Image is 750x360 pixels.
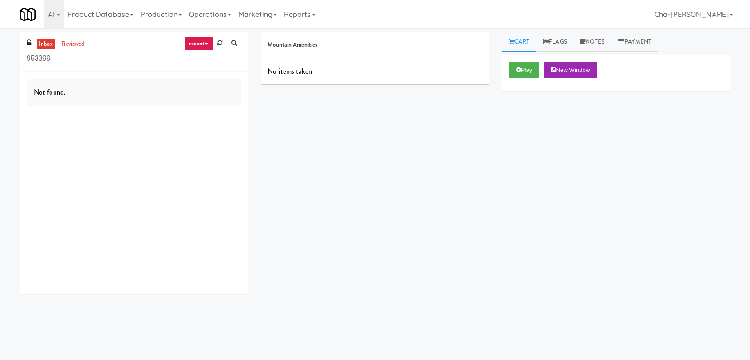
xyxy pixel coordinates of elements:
[544,62,597,78] button: New Window
[34,87,66,97] span: Not found.
[509,62,540,78] button: Play
[611,32,658,52] a: Payment
[574,32,612,52] a: Notes
[37,39,55,50] a: inbox
[268,42,482,48] h5: Mountain Amenities
[261,58,489,85] div: No items taken
[502,32,537,52] a: Cart
[536,32,574,52] a: Flags
[20,7,36,22] img: Micromart
[27,51,241,67] input: Search vision orders
[184,36,213,51] a: recent
[59,39,87,50] a: reviewed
